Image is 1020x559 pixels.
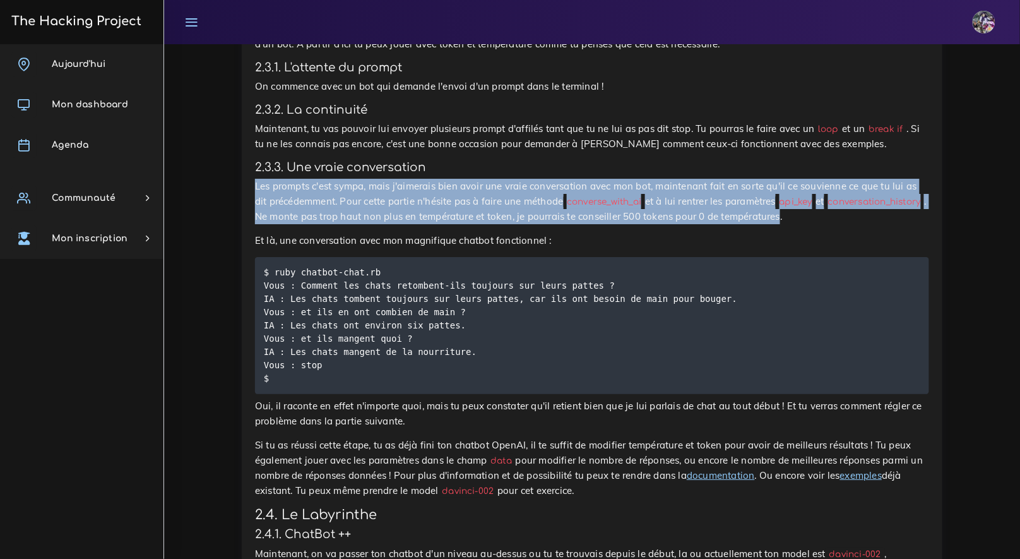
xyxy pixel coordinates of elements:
[255,527,929,541] h4: 2.4.1. ChatBot ++
[52,100,128,109] span: Mon dashboard
[264,265,737,385] code: $ ruby chatbot-chat.rb Vous : Comment les chats retombent-ils toujours sur leurs pattes ? IA : Le...
[255,160,929,174] h4: 2.3.3. Une vraie conversation
[52,193,116,203] span: Communauté
[776,195,816,208] code: api_key
[687,469,755,481] a: documentation
[255,61,929,75] h4: 2.3.1. L'attente du prompt
[255,507,929,523] h3: 2.4. Le Labyrinthe
[973,11,995,33] img: eg54bupqcshyolnhdacp.jpg
[255,438,929,498] p: Si tu as réussi cette étape, tu as déjà fini ton chatbot OpenAI, il te suffit de modifier tempéra...
[52,234,127,243] span: Mon inscription
[255,79,929,94] p: On commence avec un bot qui demande l'envoi d'un prompt dans le terminal !
[255,103,929,117] h4: 2.3.2. La continuité
[255,399,929,429] p: Oui, il raconte en effet n'importe quoi, mais tu peux constater qu'il retient bien que je lui par...
[52,140,88,150] span: Agenda
[255,233,929,248] p: Et là, une conversation avec mon magnifique chatbot fonctionnel :
[255,121,929,152] p: Maintenant, tu vas pouvoir lui envoyer plusieurs prompt d'affilés tant que tu ne lui as pas dit s...
[564,195,645,208] code: converse_with_ai
[52,59,105,69] span: Aujourd'hui
[8,15,141,28] h3: The Hacking Project
[439,484,497,498] code: davinci-002
[824,195,924,208] code: conversation_history
[487,454,516,467] code: data
[815,123,843,136] code: loop
[865,123,907,136] code: break if
[255,179,929,224] p: Les prompts c'est sympa, mais j'aimerais bien avoir une vraie conversation avec mon bot, maintena...
[840,469,882,481] a: exemples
